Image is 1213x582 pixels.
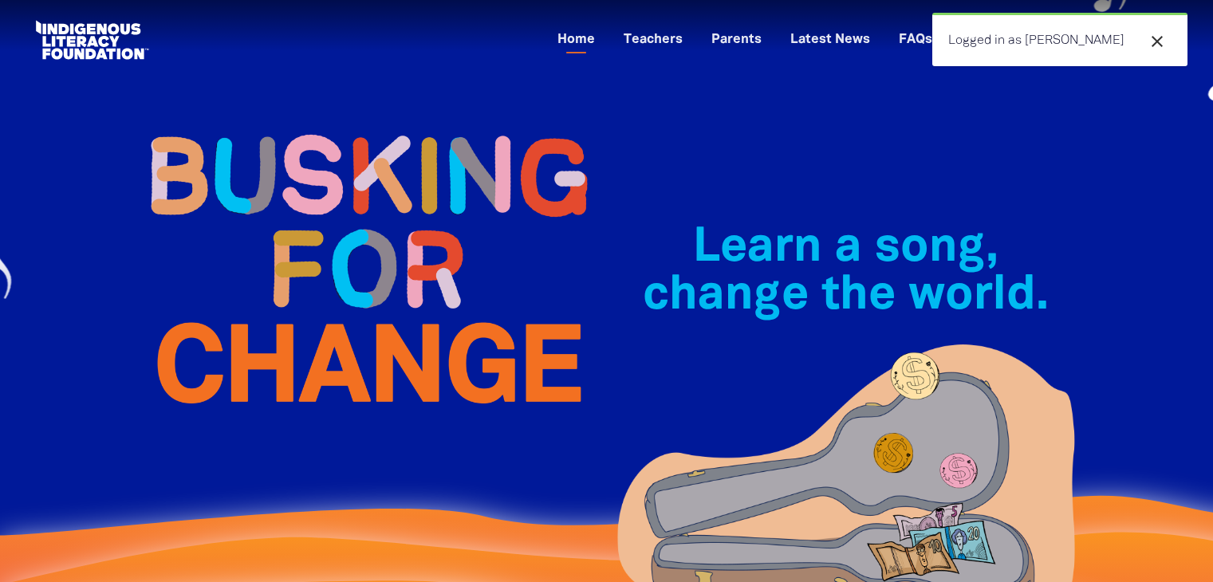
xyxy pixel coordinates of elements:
[643,226,1049,318] span: Learn a song, change the world.
[889,27,942,53] a: FAQs
[781,27,880,53] a: Latest News
[1143,31,1172,52] button: close
[1148,32,1167,51] i: close
[932,13,1187,66] div: Logged in as [PERSON_NAME]
[548,27,605,53] a: Home
[614,27,692,53] a: Teachers
[702,27,771,53] a: Parents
